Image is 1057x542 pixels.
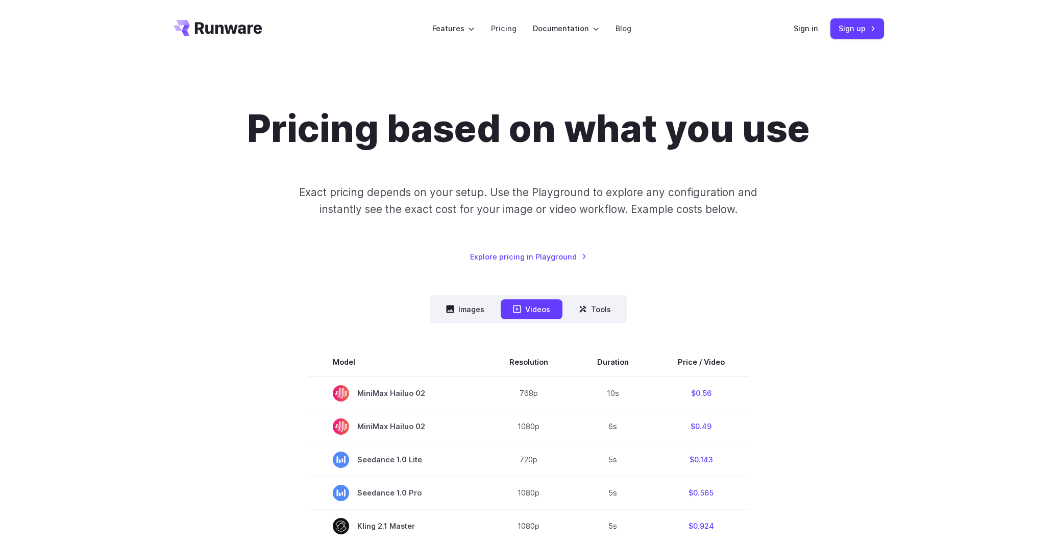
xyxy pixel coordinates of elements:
[485,376,573,410] td: 768p
[573,443,653,476] td: 5s
[333,418,460,435] span: MiniMax Hailuo 02
[485,476,573,509] td: 1080p
[533,22,599,34] label: Documentation
[573,410,653,443] td: 6s
[653,376,749,410] td: $0.56
[485,443,573,476] td: 720p
[491,22,517,34] a: Pricing
[573,476,653,509] td: 5s
[653,348,749,376] th: Price / Video
[308,348,485,376] th: Model
[567,299,623,319] button: Tools
[653,476,749,509] td: $0.565
[174,20,262,36] a: Go to /
[333,518,460,534] span: Kling 2.1 Master
[573,376,653,410] td: 10s
[573,348,653,376] th: Duration
[247,106,810,151] h1: Pricing based on what you use
[653,410,749,443] td: $0.49
[653,443,749,476] td: $0.143
[434,299,497,319] button: Images
[333,485,460,501] span: Seedance 1.0 Pro
[333,452,460,468] span: Seedance 1.0 Lite
[432,22,475,34] label: Features
[470,251,587,263] a: Explore pricing in Playground
[485,348,573,376] th: Resolution
[485,410,573,443] td: 1080p
[280,184,777,218] p: Exact pricing depends on your setup. Use the Playground to explore any configuration and instantl...
[616,22,631,34] a: Blog
[830,18,884,38] a: Sign up
[333,385,460,402] span: MiniMax Hailuo 02
[501,299,562,319] button: Videos
[794,22,818,34] a: Sign in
